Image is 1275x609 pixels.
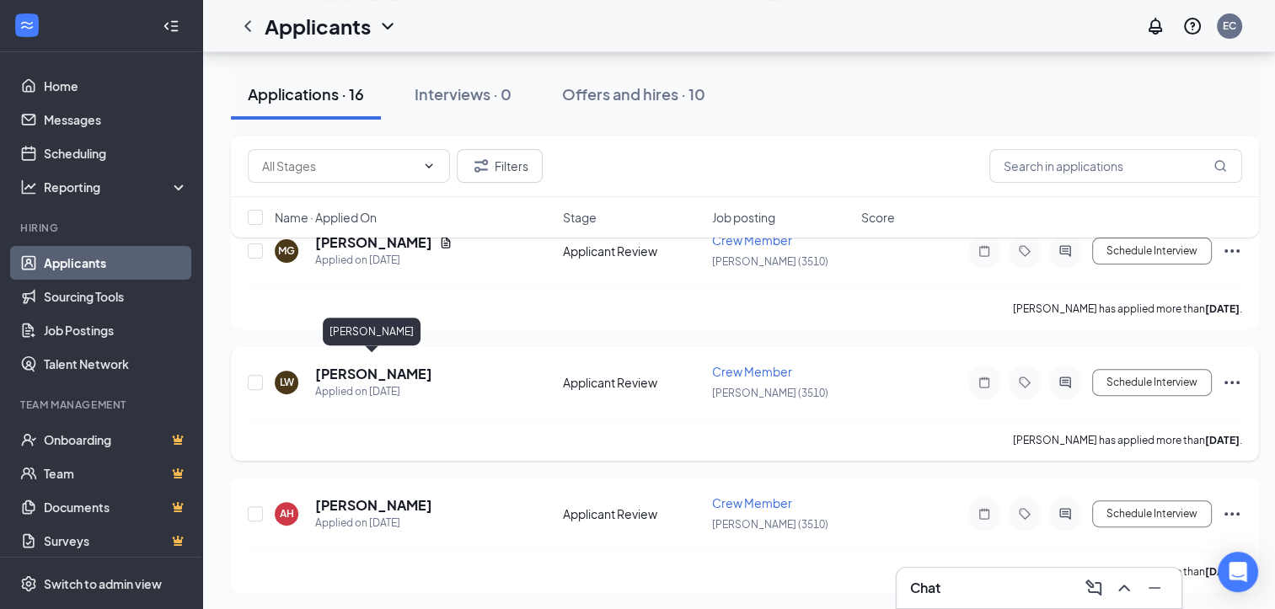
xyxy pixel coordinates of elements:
[1205,434,1240,446] b: [DATE]
[238,16,258,36] svg: ChevronLeft
[1141,574,1168,601] button: Minimize
[1055,507,1075,521] svg: ActiveChat
[563,209,597,226] span: Stage
[712,364,792,379] span: Crew Member
[1084,578,1104,598] svg: ComposeMessage
[315,515,432,532] div: Applied on [DATE]
[265,12,371,40] h1: Applicants
[1222,504,1242,524] svg: Ellipses
[44,575,162,592] div: Switch to admin view
[712,255,828,268] span: [PERSON_NAME] (3510)
[378,16,398,36] svg: ChevronDown
[1218,552,1258,592] div: Open Intercom Messenger
[1092,500,1212,527] button: Schedule Interview
[712,495,792,510] span: Crew Member
[44,103,188,136] a: Messages
[163,18,179,35] svg: Collapse
[471,156,491,176] svg: Filter
[1013,564,1242,579] p: [PERSON_NAME] has applied more than .
[1182,16,1203,36] svg: QuestionInfo
[712,209,775,226] span: Job posting
[1205,565,1240,578] b: [DATE]
[44,69,188,103] a: Home
[563,505,702,522] div: Applicant Review
[20,221,185,235] div: Hiring
[1114,578,1134,598] svg: ChevronUp
[20,398,185,412] div: Team Management
[1015,507,1035,521] svg: Tag
[562,83,705,104] div: Offers and hires · 10
[457,149,543,183] button: Filter Filters
[20,575,37,592] svg: Settings
[989,149,1242,183] input: Search in applications
[712,518,828,531] span: [PERSON_NAME] (3510)
[712,387,828,399] span: [PERSON_NAME] (3510)
[974,376,994,389] svg: Note
[1080,574,1107,601] button: ComposeMessage
[1205,302,1240,315] b: [DATE]
[974,507,994,521] svg: Note
[1111,574,1138,601] button: ChevronUp
[44,423,188,457] a: OnboardingCrown
[422,159,436,173] svg: ChevronDown
[44,490,188,524] a: DocumentsCrown
[910,579,940,597] h3: Chat
[248,83,364,104] div: Applications · 16
[1222,372,1242,393] svg: Ellipses
[1213,159,1227,173] svg: MagnifyingGlass
[861,209,895,226] span: Score
[44,457,188,490] a: TeamCrown
[44,347,188,381] a: Talent Network
[1015,376,1035,389] svg: Tag
[44,246,188,280] a: Applicants
[44,136,188,170] a: Scheduling
[563,374,702,391] div: Applicant Review
[1092,369,1212,396] button: Schedule Interview
[44,280,188,313] a: Sourcing Tools
[20,179,37,195] svg: Analysis
[44,524,188,558] a: SurveysCrown
[44,179,189,195] div: Reporting
[315,383,432,400] div: Applied on [DATE]
[1013,302,1242,316] p: [PERSON_NAME] has applied more than .
[1144,578,1165,598] svg: Minimize
[262,157,415,175] input: All Stages
[315,496,432,515] h5: [PERSON_NAME]
[19,17,35,34] svg: WorkstreamLogo
[315,252,453,269] div: Applied on [DATE]
[280,375,294,389] div: LW
[275,209,377,226] span: Name · Applied On
[1145,16,1165,36] svg: Notifications
[44,313,188,347] a: Job Postings
[1223,19,1236,33] div: EC
[323,318,421,345] div: [PERSON_NAME]
[1055,376,1075,389] svg: ActiveChat
[1013,433,1242,447] p: [PERSON_NAME] has applied more than .
[315,365,432,383] h5: [PERSON_NAME]
[415,83,512,104] div: Interviews · 0
[280,506,294,521] div: AH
